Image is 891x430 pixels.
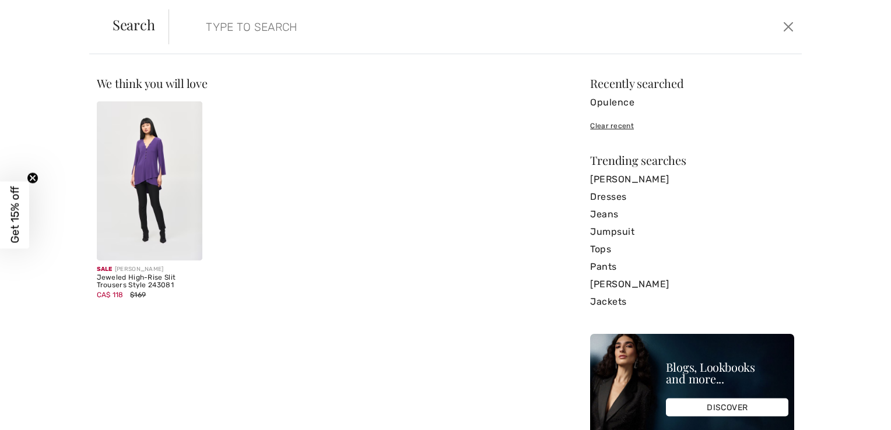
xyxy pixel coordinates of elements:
a: Tops [590,241,794,258]
a: Dresses [590,188,794,206]
a: Jeans [590,206,794,223]
a: Jackets [590,293,794,311]
a: Pants [590,258,794,276]
img: Jeweled High-Rise Slit Trousers Style 243081. Black [97,101,203,260]
div: Blogs, Lookbooks and more... [666,361,788,385]
div: [PERSON_NAME] [97,265,203,274]
div: Jeweled High-Rise Slit Trousers Style 243081 [97,274,203,290]
a: Opulence [590,94,794,111]
div: Recently searched [590,77,794,89]
a: [PERSON_NAME] [590,276,794,293]
span: We think you will love [97,75,208,91]
input: TYPE TO SEARCH [197,9,634,44]
div: DISCOVER [666,399,788,417]
span: $169 [130,291,146,299]
span: CA$ 118 [97,291,124,299]
button: Close teaser [27,172,38,184]
a: Jumpsuit [590,223,794,241]
div: Clear recent [590,121,794,131]
span: Help [26,8,50,19]
a: [PERSON_NAME] [590,171,794,188]
span: Sale [97,266,113,273]
div: Trending searches [590,154,794,166]
button: Close [780,17,797,36]
span: Get 15% off [8,186,22,244]
span: Search [113,17,155,31]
